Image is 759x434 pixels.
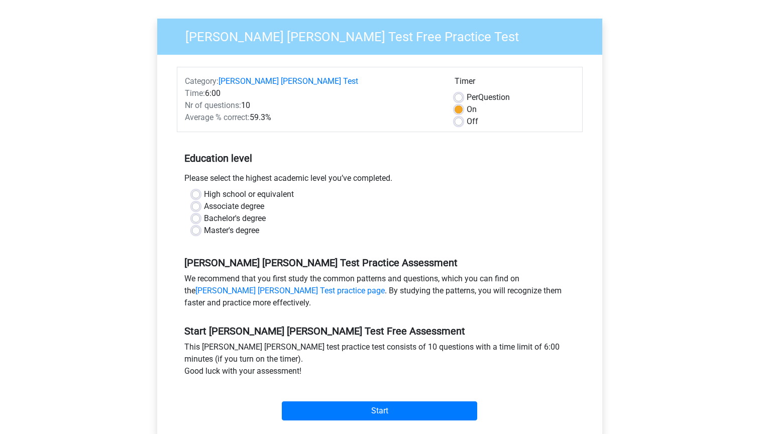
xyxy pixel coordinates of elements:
h3: [PERSON_NAME] [PERSON_NAME] Test Free Practice Test [173,25,595,45]
label: Off [467,116,478,128]
input: Start [282,401,477,420]
div: We recommend that you first study the common patterns and questions, which you can find on the . ... [177,273,583,313]
span: Category: [185,76,219,86]
h5: Education level [184,148,575,168]
h5: [PERSON_NAME] [PERSON_NAME] Test Practice Assessment [184,257,575,269]
div: Timer [455,75,575,91]
label: Associate degree [204,200,264,212]
h5: Start [PERSON_NAME] [PERSON_NAME] Test Free Assessment [184,325,575,337]
label: Master's degree [204,225,259,237]
label: High school or equivalent [204,188,294,200]
div: 6:00 [177,87,447,99]
label: Question [467,91,510,103]
span: Average % correct: [185,113,250,122]
label: On [467,103,477,116]
div: Please select the highest academic level you’ve completed. [177,172,583,188]
span: Time: [185,88,205,98]
div: This [PERSON_NAME] [PERSON_NAME] test practice test consists of 10 questions with a time limit of... [177,341,583,381]
span: Nr of questions: [185,100,241,110]
label: Bachelor's degree [204,212,266,225]
span: Per [467,92,478,102]
div: 10 [177,99,447,112]
div: 59.3% [177,112,447,124]
a: [PERSON_NAME] [PERSON_NAME] Test practice page [195,286,385,295]
a: [PERSON_NAME] [PERSON_NAME] Test [219,76,358,86]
